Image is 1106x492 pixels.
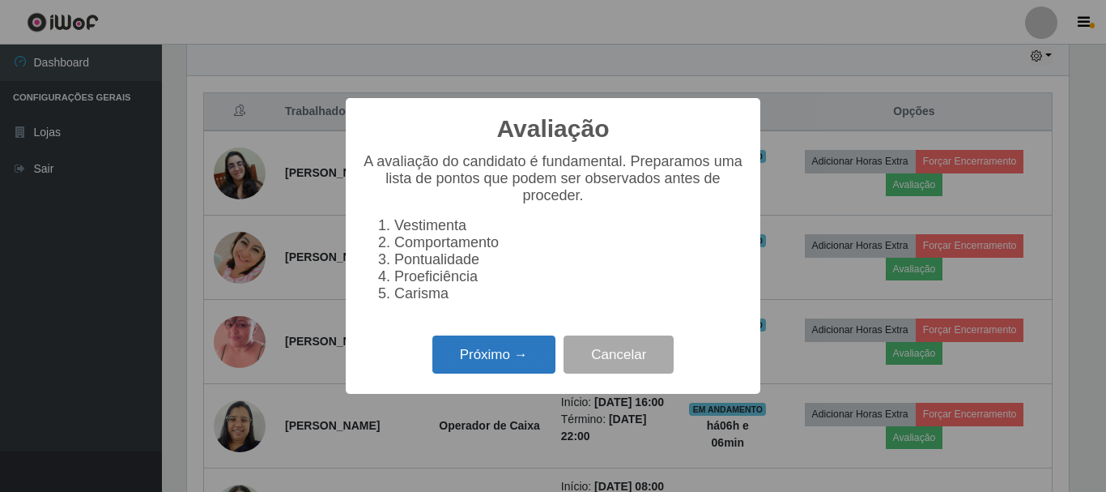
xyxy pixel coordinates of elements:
[394,285,744,302] li: Carisma
[432,336,555,374] button: Próximo →
[394,217,744,234] li: Vestimenta
[564,336,674,374] button: Cancelar
[394,251,744,268] li: Pontualidade
[497,114,610,143] h2: Avaliação
[394,234,744,251] li: Comportamento
[394,268,744,285] li: Proeficiência
[362,153,744,204] p: A avaliação do candidato é fundamental. Preparamos uma lista de pontos que podem ser observados a...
